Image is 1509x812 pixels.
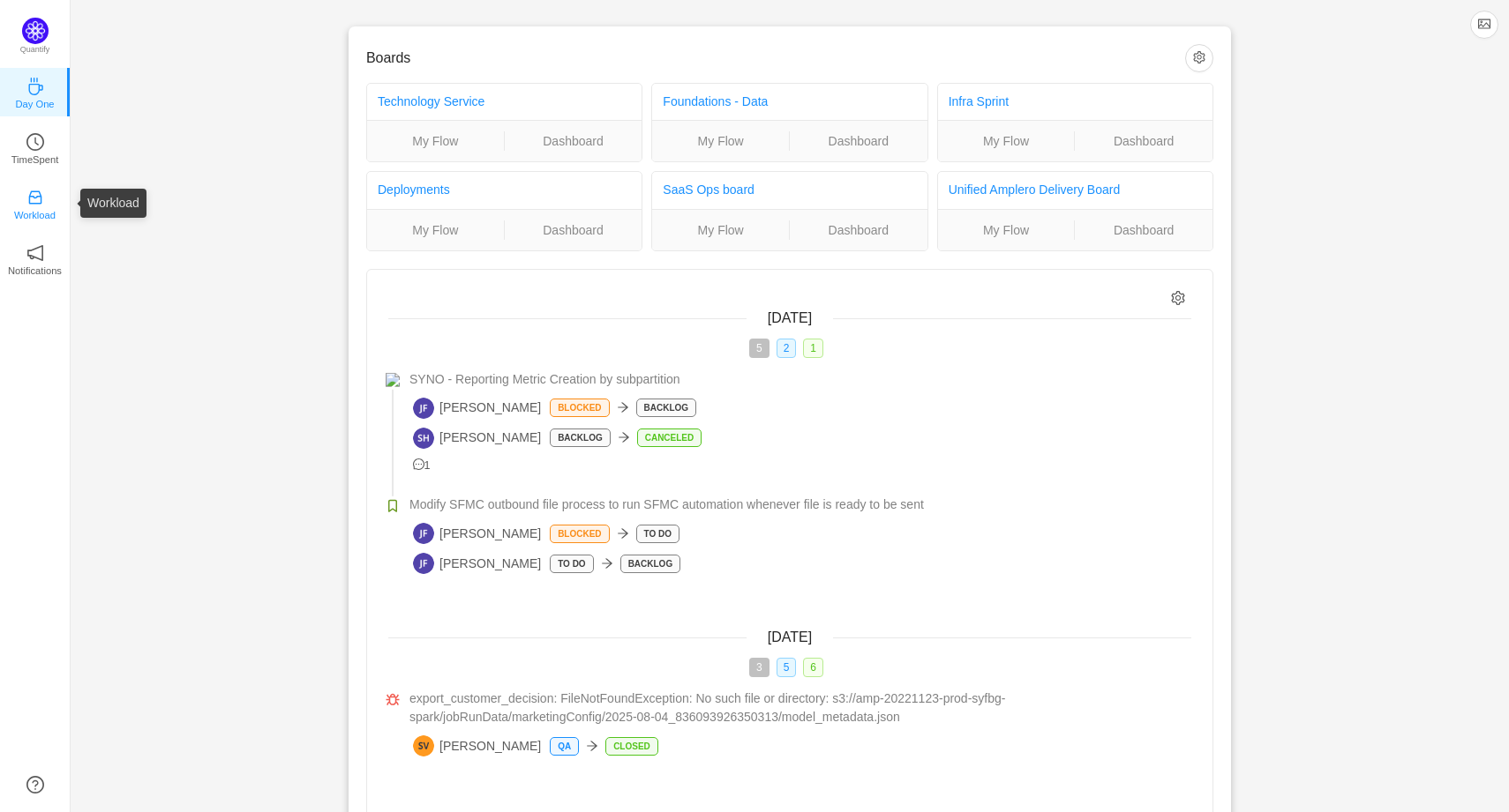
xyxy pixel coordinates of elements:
span: 1 [803,339,823,358]
img: JF [413,523,434,544]
i: icon: setting [1171,291,1186,306]
i: icon: arrow-right [617,527,629,540]
i: icon: coffee [26,78,44,95]
a: icon: coffeeDay One [26,83,44,101]
span: 1 [413,459,431,472]
span: Modify SFMC outbound file process to run SFMC automation whenever file is ready to be sent [409,495,924,514]
span: [DATE] [768,310,812,325]
p: QA [551,738,578,755]
a: Dashboard [790,220,927,240]
span: 3 [749,658,770,677]
p: Backlog [551,429,610,446]
span: 5 [777,658,797,677]
a: Dashboard [505,220,642,240]
a: Dashboard [505,131,642,151]
a: Deployments [378,183,450,197]
img: SH [413,428,434,449]
span: 2 [777,339,797,358]
a: My Flow [938,131,1075,151]
p: To Do [551,555,592,572]
span: [DATE] [768,629,812,644]
a: Technology Service [378,94,484,108]
a: export_customer_decision: FileNotFoundException: No such file or directory: s3://amp-20221123-pro... [409,689,1191,726]
a: icon: inboxWorkload [26,194,44,212]
i: icon: clock-circle [26,133,44,151]
img: JF [413,398,434,419]
a: icon: notificationNotifications [26,250,44,267]
i: icon: arrow-right [617,401,629,413]
a: SaaS Ops board [663,183,754,197]
span: [PERSON_NAME] [413,523,541,544]
img: Quantify [22,18,49,44]
span: [PERSON_NAME] [413,735,541,756]
a: My Flow [367,131,504,151]
i: icon: arrow-right [586,740,598,752]
a: Infra Sprint [949,94,1009,108]
a: My Flow [652,131,789,151]
button: icon: setting [1185,44,1213,72]
a: Dashboard [1075,131,1212,151]
p: Notifications [8,263,62,279]
p: Backlog [637,399,696,416]
i: icon: message [413,458,424,470]
a: Dashboard [790,131,927,151]
a: icon: question-circle [26,776,44,793]
img: SV [413,735,434,756]
span: [PERSON_NAME] [413,398,541,419]
span: SYNO - Reporting Metric Creation by subpartition [409,370,680,389]
p: Canceled [638,429,702,446]
p: Day One [15,96,54,112]
a: My Flow [938,220,1075,240]
a: Dashboard [1075,220,1212,240]
span: [PERSON_NAME] [413,428,541,449]
p: Blocked [551,399,608,416]
a: My Flow [652,220,789,240]
button: icon: picture [1470,11,1498,39]
p: Backlog [621,555,680,572]
a: Foundations - Data [663,94,768,108]
span: 6 [803,658,823,677]
a: Unified Amplero Delivery Board [949,183,1121,197]
i: icon: arrow-right [601,557,613,570]
p: Closed [606,738,657,755]
span: [PERSON_NAME] [413,553,541,574]
i: icon: inbox [26,189,44,206]
p: To Do [637,525,679,542]
i: icon: notification [26,244,44,262]
a: My Flow [367,220,504,240]
p: Workload [14,207,56,223]
a: SYNO - Reporting Metric Creation by subpartition [409,370,1191,389]
a: icon: clock-circleTimeSpent [26,138,44,156]
a: Modify SFMC outbound file process to run SFMC automation whenever file is ready to be sent [409,495,1191,514]
p: TimeSpent [11,152,59,168]
p: Blocked [551,525,608,542]
p: Quantify [20,44,50,56]
img: JF [413,553,434,574]
i: icon: arrow-right [618,431,630,443]
span: 5 [749,339,770,358]
h3: Boards [366,49,1185,67]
